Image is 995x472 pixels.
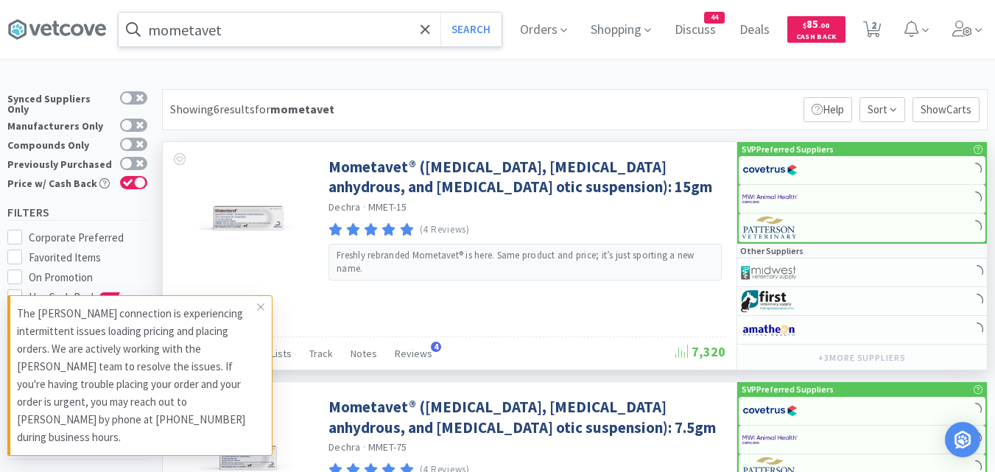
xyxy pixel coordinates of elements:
[804,97,852,122] p: Help
[17,305,257,446] p: The [PERSON_NAME] connection is experiencing intermittent issues loading pricing and placing orde...
[803,21,806,30] span: $
[255,102,334,116] span: for
[705,13,724,23] span: 44
[309,347,333,360] span: Track
[200,157,295,253] img: b03cb5da1401446db9dc1a64f425dd08_487571.jpeg
[818,21,829,30] span: . 00
[29,229,148,247] div: Corporate Preferred
[119,13,502,46] input: Search by item, sku, manufacturer, ingredient, size...
[742,159,798,181] img: 77fca1acd8b6420a9015268ca798ef17_1.png
[742,142,834,156] p: SVP Preferred Suppliers
[741,261,796,283] img: 4dd14cff54a648ac9e977f0c5da9bc2e_5.png
[7,119,113,131] div: Manufacturers Only
[368,440,407,454] span: MMET-75
[29,249,148,267] div: Favorited Items
[7,91,113,114] div: Synced Suppliers Only
[328,397,722,437] a: Mometavet® ([MEDICAL_DATA], [MEDICAL_DATA] anhydrous, and [MEDICAL_DATA] otic suspension): 7.5gm
[328,200,361,214] a: Dechra
[363,440,366,454] span: ·
[337,249,714,275] p: Freshly rebranded Mometavet® is here. Same product and price; it’s just sporting a new name.
[29,269,148,286] div: On Promotion
[740,244,804,258] p: Other Suppliers
[100,293,115,302] span: CB
[7,204,147,221] h5: Filters
[742,216,798,239] img: f5e969b455434c6296c6d81ef179fa71_3.png
[742,400,798,422] img: 77fca1acd8b6420a9015268ca798ef17_1.png
[945,422,980,457] div: Open Intercom Messenger
[7,176,113,189] div: Price w/ Cash Back
[363,200,366,214] span: ·
[803,17,829,31] span: 85
[787,10,845,49] a: $85.00Cash Back
[859,97,905,122] span: Sort
[742,188,798,210] img: f6b2451649754179b5b4e0c70c3f7cb0_2.png
[7,157,113,169] div: Previously Purchased
[351,347,377,360] span: Notes
[675,343,725,360] span: 7,320
[857,25,887,38] a: 2
[440,13,502,46] button: Search
[734,24,776,37] a: Deals
[29,290,121,304] span: Has Cash Back
[741,319,796,341] img: 3331a67d23dc422aa21b1ec98afbf632_11.png
[395,347,432,360] span: Reviews
[742,382,834,396] p: SVP Preferred Suppliers
[270,102,334,116] strong: mometavet
[669,24,722,37] a: Discuss44
[742,429,798,451] img: f6b2451649754179b5b4e0c70c3f7cb0_2.png
[271,347,292,360] span: Lists
[811,348,913,368] button: +3more suppliers
[368,200,407,214] span: MMET-15
[741,290,796,312] img: 67d67680309e4a0bb49a5ff0391dcc42_6.png
[796,33,837,43] span: Cash Back
[328,440,361,454] a: Dechra
[7,138,113,150] div: Compounds Only
[328,157,722,197] a: Mometavet® ([MEDICAL_DATA], [MEDICAL_DATA] anhydrous, and [MEDICAL_DATA] otic suspension): 15gm
[913,97,980,122] p: Show Carts
[170,100,334,119] div: Showing 6 results
[431,342,441,352] span: 4
[420,222,470,238] p: (4 Reviews)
